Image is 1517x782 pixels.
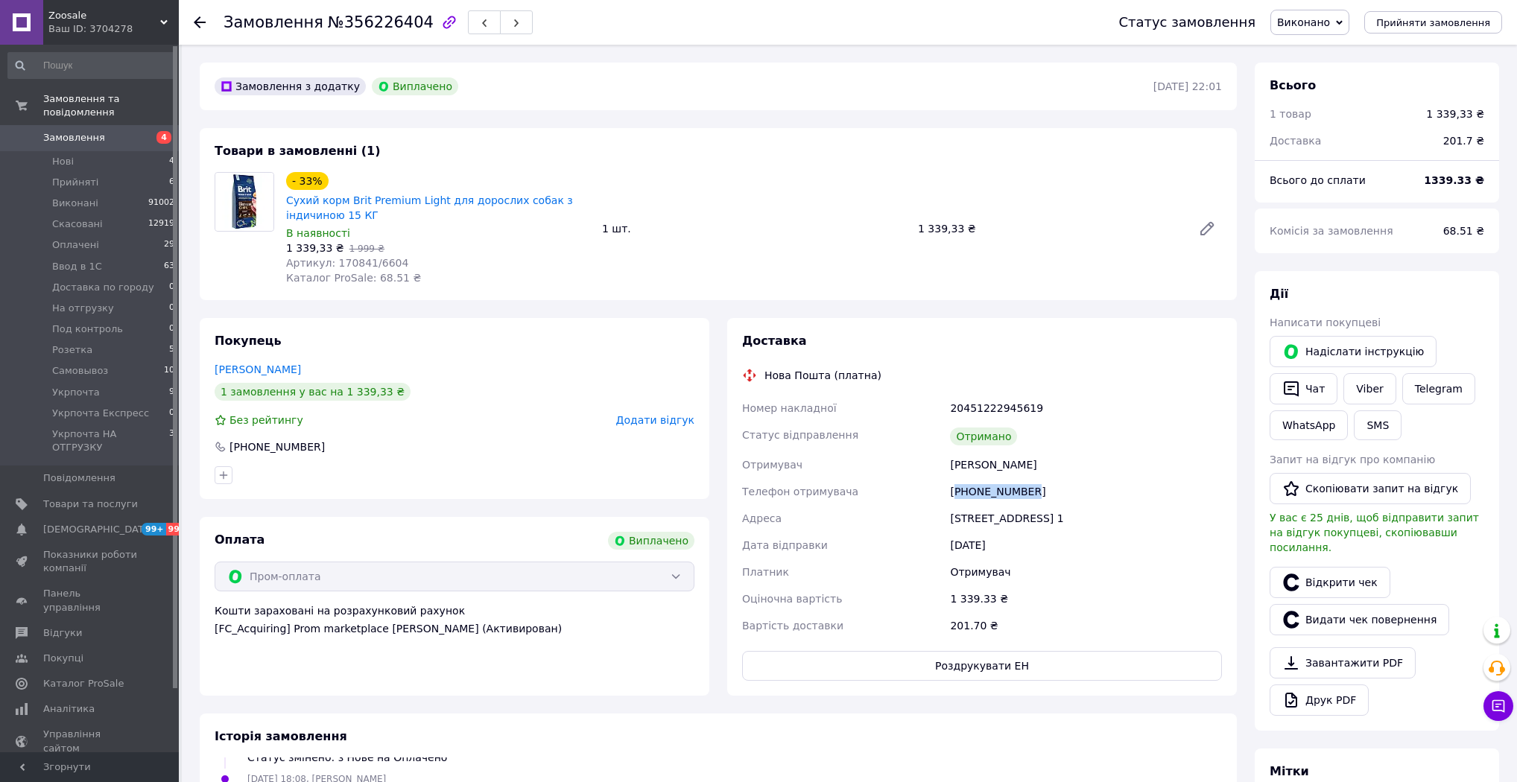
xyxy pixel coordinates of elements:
div: Замовлення з додатку [215,77,366,95]
div: Виплачено [372,77,458,95]
span: Повідомлення [43,471,115,485]
div: 201.7 ₴ [1434,124,1493,157]
span: Написати покупцеві [1270,317,1381,328]
button: Чат з покупцем [1483,691,1513,721]
span: Артикул: 170841/6604 [286,257,408,269]
button: Чат [1270,373,1337,404]
span: Вартість доставки [742,620,843,632]
span: 3 [169,427,174,454]
span: 10 [164,364,174,378]
input: Пошук [7,52,176,79]
span: 6 [169,176,174,189]
span: 0 [169,302,174,315]
span: У вас є 25 днів, щоб відправити запит на відгук покупцеві, скопіювавши посилання. [1270,512,1479,553]
button: Видати чек повернення [1270,604,1449,635]
div: [DATE] [947,532,1225,559]
a: WhatsApp [1270,410,1348,440]
span: Каталог ProSale: 68.51 ₴ [286,272,421,284]
div: 1 замовлення у вас на 1 339,33 ₴ [215,383,411,401]
a: Viber [1343,373,1396,404]
a: Telegram [1402,373,1475,404]
div: [FC_Acquiring] Prom marketplace [PERSON_NAME] (Активирован) [215,621,694,636]
a: Завантажити PDF [1270,647,1416,678]
span: Панель управління [43,587,138,614]
span: Каталог ProSale [43,677,124,690]
span: Самовывоз [52,364,108,378]
span: Номер накладної [742,402,837,414]
div: Статус замовлення [1118,15,1255,30]
span: Додати відгук [616,414,694,426]
span: Управління сайтом [43,728,138,754]
span: Zoosale [48,9,160,22]
span: Замовлення та повідомлення [43,92,179,119]
span: 1 999 ₴ [349,244,384,254]
button: SMS [1354,410,1402,440]
span: Укрпочта НА ОТГРУЗКУ [52,427,169,454]
span: Товари та послуги [43,498,138,511]
button: Прийняти замовлення [1364,11,1502,34]
span: Телефон отримувача [742,486,858,498]
a: Відкрити чек [1270,567,1390,598]
span: Оціночна вартість [742,593,842,605]
span: Укрпочта Експресс [52,407,149,420]
span: 9 [169,386,174,399]
span: Статус відправлення [742,429,858,441]
span: 5 [169,343,174,357]
div: [PHONE_NUMBER] [947,478,1225,505]
div: Виплачено [608,532,694,550]
span: [DEMOGRAPHIC_DATA] [43,523,153,536]
span: Відгуки [43,626,82,640]
span: 0 [169,322,174,336]
div: Ваш ID: 3704278 [48,22,179,36]
span: Покупець [215,334,282,348]
div: Нова Пошта (платна) [761,368,885,383]
div: 1 339,33 ₴ [1426,107,1484,121]
span: Адреса [742,512,782,524]
div: Отримувач [947,559,1225,585]
span: Показники роботи компанії [43,548,138,575]
a: Редагувати [1192,214,1222,244]
span: 12919 [148,217,174,231]
span: На отгрузку [52,302,114,315]
span: Отримувач [742,459,802,471]
img: Сухий корм Brit Premium Light для дорослих собак з індичиною 15 КГ [215,173,273,231]
time: [DATE] 22:01 [1153,80,1222,92]
span: Скасовані [52,217,103,231]
span: Аналітика [43,702,95,716]
span: Платник [742,566,789,578]
span: Дата відправки [742,539,828,551]
div: [PHONE_NUMBER] [228,439,326,454]
span: В наявності [286,227,350,239]
span: Укрпочта [52,386,100,399]
span: 1 товар [1270,108,1311,120]
span: Історія замовлення [215,729,347,743]
div: 1 шт. [596,218,912,239]
span: Прийняті [52,176,98,189]
span: Оплачені [52,238,99,252]
div: Статус змінено: з Нове на Оплачено [247,750,447,765]
div: 1 339,33 ₴ [912,218,1186,239]
span: Без рейтингу [229,414,303,426]
span: Оплата [215,533,265,547]
span: Всього до сплати [1270,174,1366,186]
a: Сухий корм Brit Premium Light для дорослих собак з індичиною 15 КГ [286,194,573,221]
b: 1339.33 ₴ [1424,174,1484,186]
span: Виконані [52,197,98,210]
span: 0 [169,281,174,294]
div: Отримано [950,427,1017,445]
span: 4 [156,131,171,144]
span: Комісія за замовлення [1270,225,1393,237]
span: 68.51 ₴ [1443,225,1484,237]
span: Ввод в 1С [52,260,102,273]
span: Доставка по городу [52,281,154,294]
a: Друк PDF [1270,684,1369,716]
span: 0 [169,407,174,420]
div: 1 339.33 ₴ [947,585,1225,612]
span: Под контроль [52,322,123,336]
span: Доставка [1270,135,1321,147]
span: 99+ [166,523,191,535]
span: Замовлення [224,13,323,31]
span: Доставка [742,334,807,348]
div: Кошти зараховані на розрахунковий рахунок [215,603,694,636]
span: 29 [164,238,174,252]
